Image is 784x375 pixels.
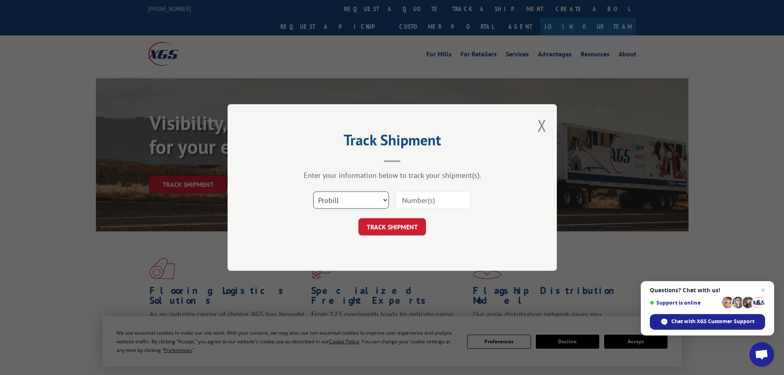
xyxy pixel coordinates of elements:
[650,300,719,306] span: Support is online
[650,287,765,293] span: Questions? Chat with us!
[758,285,768,295] span: Close chat
[269,170,516,180] div: Enter your information below to track your shipment(s).
[537,114,547,136] button: Close modal
[671,318,754,325] span: Chat with XGS Customer Support
[749,342,774,367] div: Open chat
[650,314,765,330] div: Chat with XGS Customer Support
[269,134,516,150] h2: Track Shipment
[395,191,471,209] input: Number(s)
[358,218,426,235] button: TRACK SHIPMENT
